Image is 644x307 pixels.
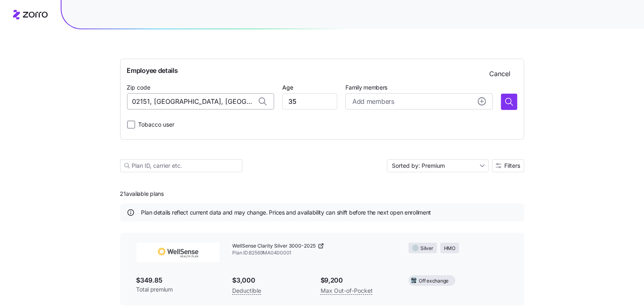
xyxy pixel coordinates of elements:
span: Silver [420,245,433,252]
span: 21 available plans [120,190,164,198]
span: Family members [345,83,492,92]
label: Tobacco user [135,120,175,129]
input: Plan ID, carrier etc. [120,159,242,172]
button: Cancel [483,66,517,82]
span: Max Out-of-Pocket [321,286,373,296]
span: HMO [444,245,455,252]
span: Plan ID: 82569MA0400001 [233,250,396,257]
svg: add icon [478,97,486,105]
span: Cancel [490,69,511,79]
button: Add membersadd icon [345,93,492,110]
span: Plan details reflect current data and may change. Prices and availability can shift before the ne... [141,208,431,217]
span: Off exchange [419,277,448,285]
input: Zip code [127,93,274,110]
label: Age [282,83,293,92]
span: WellSense Clarity Silver 3000-2025 [233,243,316,250]
img: WellSense Health Plan (BMC) [136,243,220,262]
input: Sort by [387,159,489,172]
span: $9,200 [321,275,396,285]
span: Total premium [136,285,220,294]
span: $349.85 [136,275,220,285]
input: Add age [282,93,337,110]
span: $3,000 [233,275,308,285]
span: Deductible [233,286,262,296]
span: Employee details [127,66,517,76]
span: Add members [352,96,394,107]
label: Zip code [127,83,151,92]
button: Filters [492,159,524,172]
span: Filters [505,163,521,169]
